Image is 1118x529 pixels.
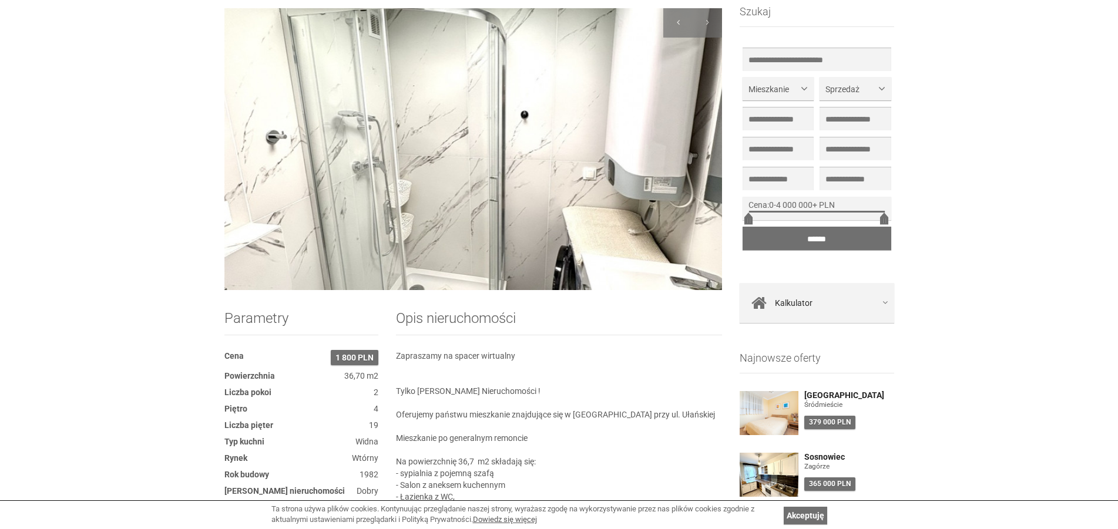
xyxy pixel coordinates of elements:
span: 4 000 000+ PLN [776,200,835,210]
dd: 36,70 m2 [224,370,378,382]
dt: Liczba pokoi [224,386,271,398]
span: Kalkulator [775,295,813,311]
button: Sprzedaż [820,77,891,100]
dt: Powierzchnia [224,370,275,382]
span: Sprzedaż [825,83,876,95]
h3: Najnowsze oferty [740,352,894,373]
dd: 2 [224,386,378,398]
dd: 1982 [224,469,378,480]
span: 0 [769,200,774,210]
dt: Piętro [224,403,247,415]
div: 379 000 PLN [804,416,855,429]
dt: Cena [224,350,244,362]
dt: Rok budowy [224,469,269,480]
dd: Wtórny [224,452,378,464]
figure: Zagórze [804,461,894,471]
a: [GEOGRAPHIC_DATA] [804,391,894,400]
div: - [743,197,891,220]
dd: 19 [224,419,378,431]
dt: Liczba pięter [224,419,273,431]
h2: Opis nieruchomości [396,311,722,335]
dt: Rynek [224,452,247,464]
img: Mieszkanie Wynajem Katowice Tysiąclecia Ułańska [224,8,723,290]
dd: Widna [224,436,378,447]
dt: Typ kuchni [224,436,264,447]
span: Cena: [748,200,769,210]
dd: 4 [224,403,378,415]
dt: [PERSON_NAME] nieruchomości [224,485,345,497]
button: Mieszkanie [743,77,814,100]
a: Sosnowiec [804,453,894,461]
span: Mieszkanie [748,83,799,95]
h2: Parametry [224,311,378,335]
figure: Śródmieście [804,400,894,410]
a: Dowiedz się więcej [473,515,537,524]
span: 1 800 PLN [331,350,378,365]
div: Ta strona używa plików cookies. Kontynuując przeglądanie naszej strony, wyrażasz zgodę na wykorzy... [271,504,778,525]
a: Akceptuję [784,507,827,524]
h3: Szukaj [740,6,894,27]
div: 365 000 PLN [804,477,855,491]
